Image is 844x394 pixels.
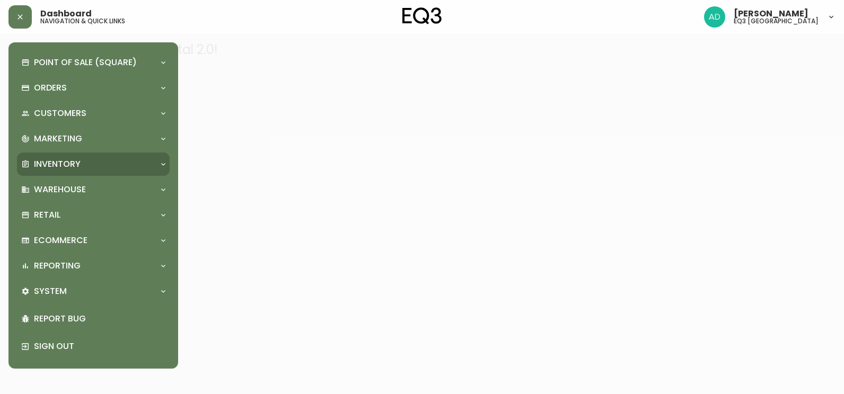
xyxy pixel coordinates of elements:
img: logo [402,7,442,24]
div: Ecommerce [17,229,170,252]
div: Orders [17,76,170,100]
div: System [17,280,170,303]
p: Sign Out [34,341,165,352]
div: Inventory [17,153,170,176]
p: Marketing [34,133,82,145]
p: Orders [34,82,67,94]
div: Reporting [17,254,170,277]
img: 308eed972967e97254d70fe596219f44 [704,6,725,28]
p: Reporting [34,260,81,272]
p: System [34,285,67,297]
div: Sign Out [17,333,170,360]
div: Warehouse [17,178,170,201]
div: Retail [17,203,170,227]
div: Point of Sale (Square) [17,51,170,74]
p: Retail [34,209,60,221]
div: Customers [17,102,170,125]
h5: navigation & quick links [40,18,125,24]
p: Customers [34,108,86,119]
span: [PERSON_NAME] [734,10,808,18]
div: Report Bug [17,305,170,333]
div: Marketing [17,127,170,150]
p: Inventory [34,158,81,170]
p: Ecommerce [34,235,87,246]
p: Report Bug [34,313,165,325]
p: Warehouse [34,184,86,195]
p: Point of Sale (Square) [34,57,137,68]
h5: eq3 [GEOGRAPHIC_DATA] [734,18,819,24]
span: Dashboard [40,10,92,18]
